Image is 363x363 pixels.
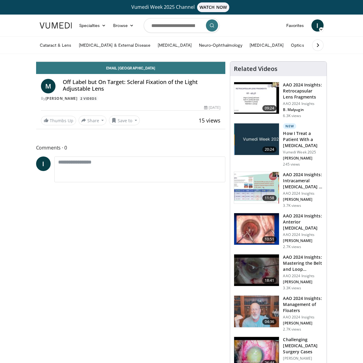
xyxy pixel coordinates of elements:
[283,130,323,149] h3: How I Treat a Patient With a [MEDICAL_DATA]
[283,315,323,320] p: AAO 2024 Insights
[40,22,72,29] img: VuMedi Logo
[199,117,220,124] span: 15 views
[36,39,75,51] a: Cataract & Lens
[283,337,323,355] h3: Challenging [MEDICAL_DATA] Surgery Cases
[109,116,140,125] button: Save to
[45,96,78,101] a: [PERSON_NAME]
[63,79,221,92] h4: Off Label but On Target: Scleral Fixation of the Light Adjustable Lens
[234,172,279,203] img: de733f49-b136-4bdc-9e00-4021288efeb7.150x105_q85_crop-smart_upscale.jpg
[79,116,107,125] button: Share
[283,172,323,190] h3: AAO 2024 Insights: Intracameral [MEDICAL_DATA] - Should We Dilute It? …
[195,39,246,51] a: Neuro-Ophthalmology
[283,244,301,249] p: 2.7K views
[283,327,301,332] p: 2.7K views
[262,105,277,111] span: 09:24
[36,2,327,12] a: Vumedi Week 2025 ChannelWATCH NOW
[283,150,323,155] p: Vumedi Week 2025
[234,172,323,208] a: 11:58 AAO 2024 Insights: Intracameral [MEDICAL_DATA] - Should We Dilute It? … AAO 2024 Insights [...
[246,39,287,51] a: [MEDICAL_DATA]
[36,62,226,74] a: Email [GEOGRAPHIC_DATA]
[262,319,277,325] span: 04:36
[234,65,277,72] h4: Related Videos
[41,116,76,125] a: Thumbs Up
[75,39,154,51] a: [MEDICAL_DATA] & External Disease
[234,213,279,245] img: fd942f01-32bb-45af-b226-b96b538a46e6.150x105_q85_crop-smart_upscale.jpg
[283,254,323,272] h3: AAO 2024 Insights: Mastering the Belt and Loop Technique
[283,213,323,231] h3: AAO 2024 Insights: Anterior [MEDICAL_DATA]
[283,123,296,129] p: New
[283,280,323,284] p: [PERSON_NAME]
[204,105,220,110] div: [DATE]
[144,18,220,33] input: Search topics, interventions
[234,123,279,155] img: 02d29458-18ce-4e7f-be78-7423ab9bdffd.jpg.150x105_q85_crop-smart_upscale.jpg
[283,356,323,361] p: [PERSON_NAME]
[262,146,277,153] span: 20:24
[234,213,323,249] a: 10:51 AAO 2024 Insights: Anterior [MEDICAL_DATA] AAO 2024 Insights [PERSON_NAME] 2.7K views
[234,254,323,291] a: 18:41 AAO 2024 Insights: Mastering the Belt and Loop Technique AAO 2024 Insights [PERSON_NAME] 3....
[76,19,110,32] a: Specialties
[234,82,323,118] a: 09:24 AAO 2024 Insights: Retrocapsular Lens Fragments AAO 2024 Insights B. Malyugin 6.3K views
[287,39,308,51] a: Optics
[283,238,323,243] p: [PERSON_NAME]
[234,295,323,332] a: 04:36 AAO 2024 Insights: Management of Floaters AAO 2024 Insights [PERSON_NAME] 2.7K views
[283,232,323,237] p: AAO 2024 Insights
[234,296,279,327] img: 8e655e61-78ac-4b3e-a4e7-f43113671c25.150x105_q85_crop-smart_upscale.jpg
[234,82,279,114] img: 01f52a5c-6a53-4eb2-8a1d-dad0d168ea80.150x105_q85_crop-smart_upscale.jpg
[36,156,51,171] a: I
[234,123,323,167] a: 20:24 New How I Treat a Patient With a [MEDICAL_DATA] Vumedi Week 2025 [PERSON_NAME] 245 views
[283,321,323,326] p: [PERSON_NAME]
[197,2,229,12] span: WATCH NOW
[283,274,323,278] p: AAO 2024 Insights
[283,162,300,167] p: 245 views
[262,277,277,284] span: 18:41
[36,144,226,152] span: Comments 0
[283,19,308,32] a: Favorites
[283,191,323,196] p: AAO 2024 Insights
[154,39,195,51] a: [MEDICAL_DATA]
[283,156,323,161] p: [PERSON_NAME]
[41,79,55,93] a: M
[79,96,99,101] a: 2 Videos
[283,107,323,112] p: B. Malyugin
[283,113,301,118] p: 6.3K views
[283,295,323,314] h3: AAO 2024 Insights: Management of Floaters
[234,254,279,286] img: 22a3a3a3-03de-4b31-bd81-a17540334f4a.150x105_q85_crop-smart_upscale.jpg
[262,236,277,242] span: 10:51
[283,203,301,208] p: 3.7K views
[283,101,323,106] p: AAO 2024 Insights
[109,19,137,32] a: Browse
[283,286,301,291] p: 3.3K views
[262,195,277,201] span: 11:58
[283,197,323,202] p: [PERSON_NAME]
[311,19,324,32] a: I
[283,82,323,100] h3: AAO 2024 Insights: Retrocapsular Lens Fragments
[41,96,221,101] div: By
